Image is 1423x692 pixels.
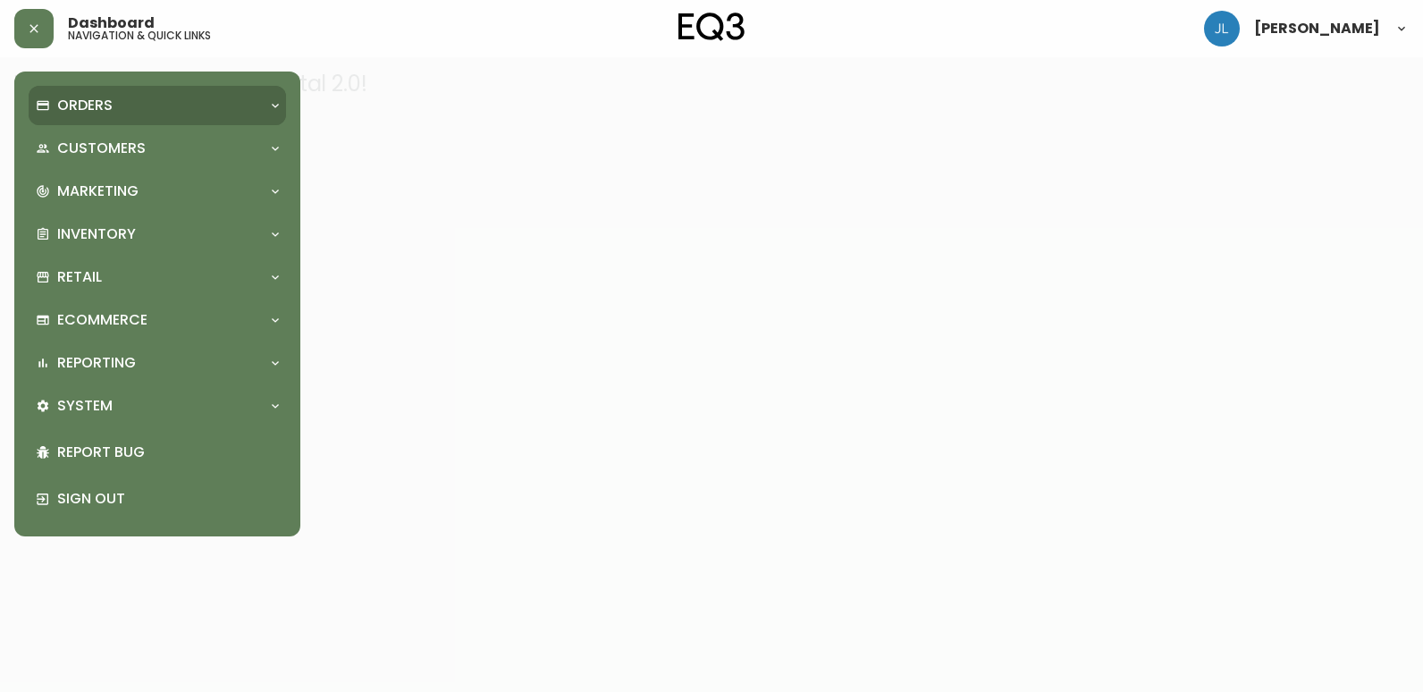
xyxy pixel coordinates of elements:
p: Customers [57,139,146,158]
p: Orders [57,96,113,115]
p: System [57,396,113,416]
div: Ecommerce [29,300,286,340]
div: Marketing [29,172,286,211]
div: System [29,386,286,426]
h5: navigation & quick links [68,30,211,41]
div: Retail [29,257,286,297]
p: Marketing [57,181,139,201]
p: Reporting [57,353,136,373]
span: Dashboard [68,16,155,30]
img: 1c9c23e2a847dab86f8017579b61559c [1204,11,1240,46]
div: Report Bug [29,429,286,476]
p: Retail [57,267,102,287]
div: Customers [29,129,286,168]
p: Sign Out [57,489,279,509]
span: [PERSON_NAME] [1254,21,1380,36]
div: Inventory [29,215,286,254]
p: Report Bug [57,443,279,462]
p: Inventory [57,224,136,244]
div: Orders [29,86,286,125]
div: Sign Out [29,476,286,522]
img: logo [678,13,745,41]
p: Ecommerce [57,310,147,330]
div: Reporting [29,343,286,383]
